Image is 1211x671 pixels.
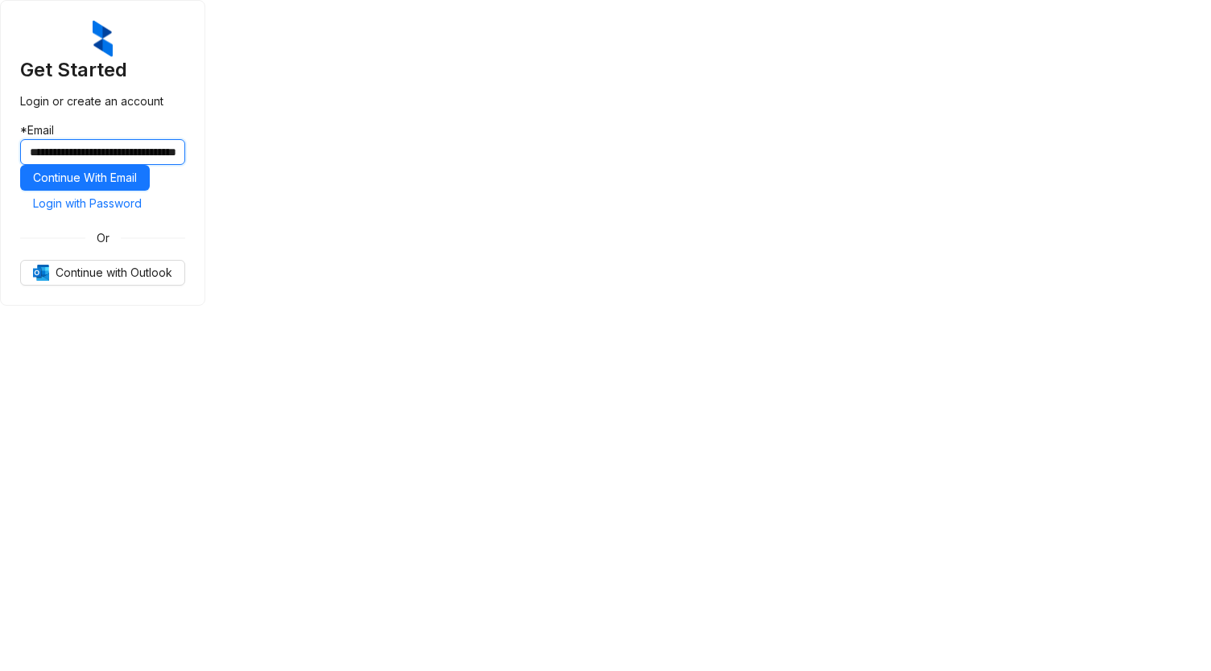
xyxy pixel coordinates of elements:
div: Email [20,121,185,139]
span: Or [85,229,121,247]
span: Continue with Outlook [56,264,172,282]
button: Login with Password [20,191,155,216]
button: Continue With Email [20,165,150,191]
span: Login with Password [33,195,142,212]
button: OutlookContinue with Outlook [20,260,185,286]
img: Outlook [33,265,49,281]
div: Login or create an account [20,93,185,110]
span: Continue With Email [33,169,137,187]
img: ZumaIcon [93,20,113,57]
h3: Get Started [20,57,185,83]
